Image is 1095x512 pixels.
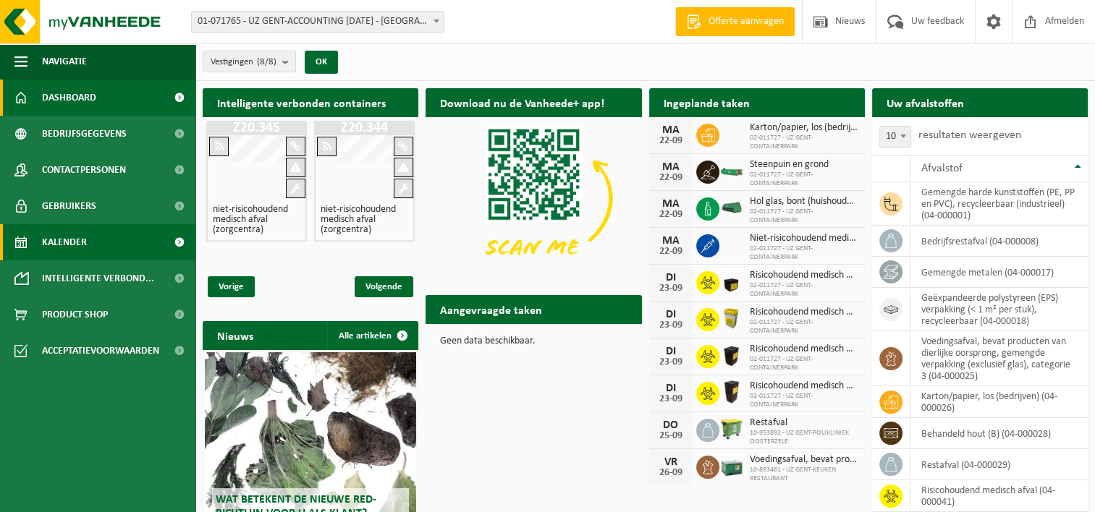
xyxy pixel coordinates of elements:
span: 02-011727 - UZ GENT-CONTAINERPARK [750,244,858,262]
label: resultaten weergeven [918,129,1021,141]
span: 10 [880,127,910,147]
span: 10-953892 - UZ GENT-POLIKLINIEK OOSTERZELE [750,429,858,446]
span: 02-011727 - UZ GENT-CONTAINERPARK [750,392,858,409]
td: bedrijfsrestafval (04-000008) [910,226,1088,257]
h2: Aangevraagde taken [426,295,557,323]
span: Vestigingen [211,51,276,73]
td: gemengde metalen (04-000017) [910,257,1088,288]
span: Restafval [750,417,858,429]
div: DI [656,309,685,320]
h2: Download nu de Vanheede+ app! [426,88,619,116]
button: OK [305,51,338,74]
div: 23-09 [656,357,685,367]
span: 10-893461 - UZ GENT-KEUKEN RESTAURANT [750,466,858,483]
div: DI [656,346,685,357]
span: 10 [879,126,911,148]
span: Intelligente verbond... [42,260,154,296]
span: Risicohoudend medisch afval [750,344,858,355]
div: 23-09 [656,394,685,404]
span: Risicohoudend medisch afval [750,380,858,392]
img: HK-XK-22-GN-00 [719,201,744,214]
span: Contactpersonen [42,152,126,188]
span: Voedingsafval, bevat producten van dierlijke oorsprong, gemengde verpakking (exc... [750,454,858,466]
div: DI [656,272,685,283]
span: 02-011727 - UZ GENT-CONTAINERPARK [750,208,858,225]
div: 23-09 [656,320,685,330]
td: gemengde harde kunststoffen (PE, PP en PVC), recycleerbaar (industrieel) (04-000001) [910,182,1088,226]
div: MA [656,235,685,247]
span: 02-011727 - UZ GENT-CONTAINERPARK [750,318,858,336]
span: Steenpuin en grond [750,159,858,171]
count: (8/8) [257,57,276,67]
span: Acceptatievoorwaarden [42,333,159,369]
div: 23-09 [656,283,685,294]
span: Vorige [208,276,255,297]
span: 02-011727 - UZ GENT-CONTAINERPARK [750,281,858,299]
div: 22-09 [656,247,685,257]
td: karton/papier, los (bedrijven) (04-000026) [910,386,1088,418]
img: LP-SB-00060-HPE-51 [719,380,744,404]
h2: Intelligente verbonden containers [203,88,418,116]
img: LP-SB-00050-HPE-51 [719,343,744,367]
h2: Ingeplande taken [649,88,764,116]
h4: niet-risicohoudend medisch afval (zorgcentra) [321,205,408,235]
td: restafval (04-000029) [910,449,1088,480]
div: DI [656,383,685,394]
img: PB-LB-0680-HPE-GN-01 [719,453,744,478]
span: Product Shop [42,296,108,333]
td: geëxpandeerde polystyreen (EPS) verpakking (< 1 m² per stuk), recycleerbaar (04-000018) [910,288,1088,331]
span: 02-011727 - UZ GENT-CONTAINERPARK [750,171,858,188]
span: Bedrijfsgegevens [42,116,127,152]
span: 01-071765 - UZ GENT-ACCOUNTING 0 BC - GENT [191,11,444,33]
span: Navigatie [42,43,87,80]
span: Gebruikers [42,188,96,224]
h2: Nieuws [203,321,268,349]
span: Niet-risicohoudend medisch afval (zorgcentra) [750,233,858,244]
span: 02-011727 - UZ GENT-CONTAINERPARK [750,134,858,151]
img: HK-XC-10-GN-00 [719,164,744,177]
span: Risicohoudend medisch afval [750,270,858,281]
img: Download de VHEPlus App [426,117,641,279]
button: Vestigingen(8/8) [203,51,296,72]
p: Geen data beschikbaar. [440,336,627,346]
span: Hol glas, bont (huishoudelijk) [750,196,858,208]
td: voedingsafval, bevat producten van dierlijke oorsprong, gemengde verpakking (exclusief glas), cat... [910,331,1088,386]
div: 26-09 [656,468,685,478]
div: MA [656,161,685,173]
span: Risicohoudend medisch afval [750,307,858,318]
div: 22-09 [656,136,685,146]
img: LP-SB-00030-HPE-51 [719,269,744,294]
h1: Z20.345 [210,121,303,135]
div: VR [656,456,685,468]
div: MA [656,124,685,136]
div: DO [656,419,685,431]
img: LP-SB-00045-CRB-21 [719,306,744,330]
span: Dashboard [42,80,96,116]
td: risicohoudend medisch afval (04-000041) [910,480,1088,512]
span: Karton/papier, los (bedrijven) [750,122,858,134]
div: 25-09 [656,431,685,441]
span: Offerte aanvragen [705,14,787,29]
div: MA [656,198,685,210]
span: 01-071765 - UZ GENT-ACCOUNTING 0 BC - GENT [192,12,444,32]
h4: niet-risicohoudend medisch afval (zorgcentra) [213,205,300,235]
span: Volgende [355,276,413,297]
span: Afvalstof [921,163,963,174]
h2: Uw afvalstoffen [872,88,978,116]
h1: Z20.344 [318,121,411,135]
a: Alle artikelen [327,321,417,350]
img: WB-0660-HPE-GN-51 [719,417,744,441]
a: Offerte aanvragen [675,7,795,36]
td: behandeld hout (B) (04-000028) [910,418,1088,449]
div: 22-09 [656,173,685,183]
span: 02-011727 - UZ GENT-CONTAINERPARK [750,355,858,372]
div: 22-09 [656,210,685,220]
span: Kalender [42,224,87,260]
